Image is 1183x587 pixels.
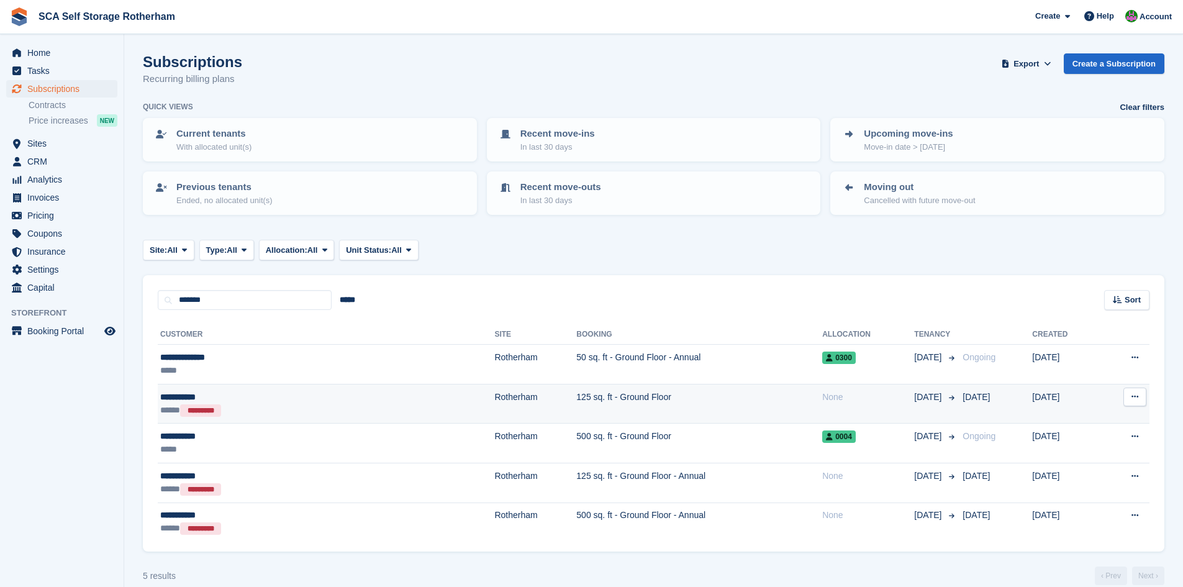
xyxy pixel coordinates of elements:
span: Type: [206,244,227,257]
span: Invoices [27,189,102,206]
a: menu [6,153,117,170]
td: 125 sq. ft - Ground Floor - Annual [576,463,822,503]
span: Insurance [27,243,102,260]
span: Ongoing [963,431,995,441]
a: menu [6,189,117,206]
span: Price increases [29,115,88,127]
span: Pricing [27,207,102,224]
th: Booking [576,325,822,345]
p: Current tenants [176,127,252,141]
img: Sarah Race [1125,10,1138,22]
div: None [822,391,914,404]
span: Subscriptions [27,80,102,98]
h1: Subscriptions [143,53,242,70]
a: Clear filters [1120,101,1164,114]
button: Site: All [143,240,194,260]
span: Booking Portal [27,322,102,340]
span: [DATE] [963,510,990,520]
p: Upcoming move-ins [864,127,953,141]
h6: Quick views [143,101,193,112]
span: Site: [150,244,167,257]
img: stora-icon-8386f47178a22dfd0bd8f6a31ec36ba5ce8667c1dd55bd0f319d3a0aa187defe.svg [10,7,29,26]
p: Ended, no allocated unit(s) [176,194,273,207]
th: Customer [158,325,494,345]
button: Type: All [199,240,254,260]
a: Current tenants With allocated unit(s) [144,119,476,160]
td: Rotherham [494,424,576,463]
td: Rotherham [494,384,576,424]
span: Help [1097,10,1114,22]
span: All [227,244,237,257]
a: menu [6,80,117,98]
span: [DATE] [963,471,990,481]
td: 500 sq. ft - Ground Floor [576,424,822,463]
span: Sites [27,135,102,152]
td: Rotherham [494,463,576,503]
span: All [167,244,178,257]
a: menu [6,322,117,340]
td: [DATE] [1032,424,1100,463]
span: [DATE] [914,470,944,483]
span: Analytics [27,171,102,188]
span: 0004 [822,430,856,443]
a: menu [6,261,117,278]
div: NEW [97,114,117,127]
td: [DATE] [1032,345,1100,385]
p: Previous tenants [176,180,273,194]
a: Moving out Cancelled with future move-out [832,173,1163,214]
a: Recent move-outs In last 30 days [488,173,820,214]
td: [DATE] [1032,463,1100,503]
a: menu [6,279,117,296]
a: Upcoming move-ins Move-in date > [DATE] [832,119,1163,160]
div: None [822,470,914,483]
button: Export [999,53,1054,74]
span: [DATE] [963,392,990,402]
a: Price increases NEW [29,114,117,127]
a: Preview store [102,324,117,339]
span: Capital [27,279,102,296]
th: Tenancy [914,325,958,345]
a: SCA Self Storage Rotherham [34,6,180,27]
td: 50 sq. ft - Ground Floor - Annual [576,345,822,385]
p: Cancelled with future move-out [864,194,975,207]
p: Recent move-ins [520,127,595,141]
span: Unit Status: [346,244,391,257]
th: Allocation [822,325,914,345]
span: Home [27,44,102,61]
a: menu [6,243,117,260]
a: Next [1132,567,1164,585]
p: In last 30 days [520,141,595,153]
span: All [391,244,402,257]
button: Unit Status: All [339,240,418,260]
span: Ongoing [963,352,995,362]
span: Tasks [27,62,102,80]
nav: Page [1092,567,1167,585]
span: Create [1035,10,1060,22]
a: menu [6,135,117,152]
p: With allocated unit(s) [176,141,252,153]
span: [DATE] [914,351,944,364]
a: Create a Subscription [1064,53,1164,74]
span: Account [1140,11,1172,23]
div: 5 results [143,570,176,583]
a: Contracts [29,99,117,111]
p: Recent move-outs [520,180,601,194]
a: menu [6,44,117,61]
button: Allocation: All [259,240,335,260]
td: [DATE] [1032,384,1100,424]
th: Created [1032,325,1100,345]
span: Sort [1125,294,1141,306]
a: menu [6,207,117,224]
td: Rotherham [494,345,576,385]
span: Export [1013,58,1039,70]
a: Previous tenants Ended, no allocated unit(s) [144,173,476,214]
span: [DATE] [914,430,944,443]
a: Recent move-ins In last 30 days [488,119,820,160]
p: Moving out [864,180,975,194]
span: All [307,244,318,257]
p: In last 30 days [520,194,601,207]
span: CRM [27,153,102,170]
a: Previous [1095,567,1127,585]
span: Coupons [27,225,102,242]
a: menu [6,62,117,80]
